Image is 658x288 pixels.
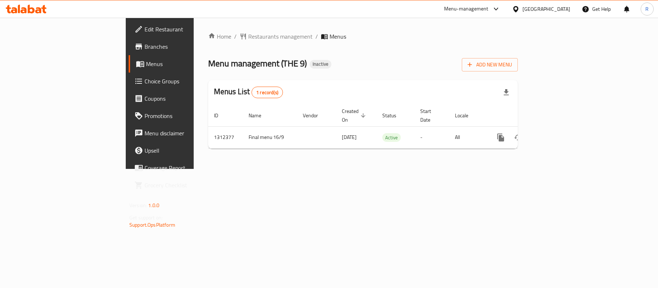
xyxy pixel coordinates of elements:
a: Upsell [129,142,236,159]
td: All [449,126,486,148]
span: 1.0.0 [148,201,159,210]
td: Final menu 16/9 [243,126,297,148]
span: Coupons [145,94,230,103]
th: Actions [486,105,567,127]
span: Name [249,111,271,120]
span: [DATE] [342,132,357,142]
span: Upsell [145,146,230,155]
span: Start Date [420,107,440,124]
a: Promotions [129,107,236,125]
button: Add New Menu [462,58,518,71]
span: Edit Restaurant [145,25,230,34]
span: Status [382,111,406,120]
span: Get support on: [129,213,163,222]
a: Coverage Report [129,159,236,176]
div: Menu-management [444,5,489,13]
span: Coverage Report [145,163,230,172]
span: Inactive [310,61,331,67]
a: Coupons [129,90,236,107]
div: Export file [498,84,515,101]
a: Support.OpsPlatform [129,220,175,230]
span: Menus [330,32,346,41]
div: [GEOGRAPHIC_DATA] [522,5,570,13]
a: Grocery Checklist [129,176,236,194]
span: Menu disclaimer [145,129,230,138]
span: Promotions [145,112,230,120]
a: Branches [129,38,236,55]
button: more [492,129,509,146]
a: Restaurants management [240,32,313,41]
nav: breadcrumb [208,32,518,41]
a: Menus [129,55,236,73]
span: 1 record(s) [252,89,283,96]
div: Active [382,133,401,142]
span: ID [214,111,228,120]
button: Change Status [509,129,527,146]
a: Menu disclaimer [129,125,236,142]
div: Total records count [251,87,283,98]
a: Edit Restaurant [129,21,236,38]
span: Menu management ( THE 9 ) [208,55,307,71]
span: Branches [145,42,230,51]
span: R [645,5,649,13]
span: Created On [342,107,368,124]
span: Vendor [303,111,327,120]
span: Choice Groups [145,77,230,86]
td: - [414,126,449,148]
span: Menus [146,60,230,68]
li: / [315,32,318,41]
span: Add New Menu [468,60,512,69]
span: Locale [455,111,478,120]
h2: Menus List [214,86,283,98]
span: Grocery Checklist [145,181,230,189]
div: Inactive [310,60,331,69]
span: Version: [129,201,147,210]
a: Choice Groups [129,73,236,90]
span: Restaurants management [248,32,313,41]
table: enhanced table [208,105,567,149]
span: Active [382,134,401,142]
